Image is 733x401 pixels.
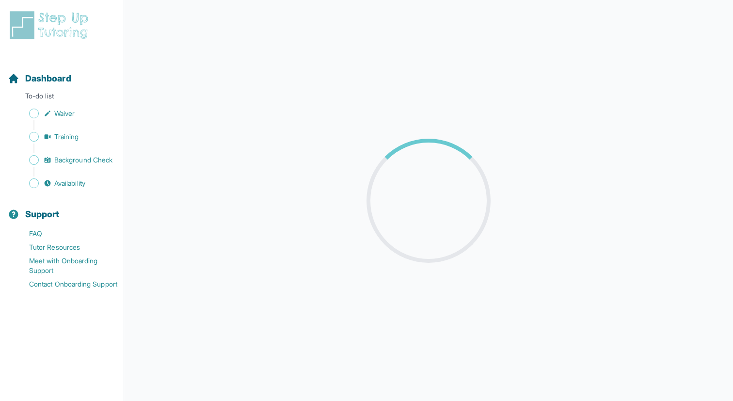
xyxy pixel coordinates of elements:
span: Training [54,132,79,142]
p: To-do list [4,91,120,105]
a: Background Check [8,153,124,167]
a: Availability [8,176,124,190]
a: Training [8,130,124,144]
span: Availability [54,178,85,188]
a: Dashboard [8,72,71,85]
span: Background Check [54,155,112,165]
span: Dashboard [25,72,71,85]
a: FAQ [8,227,124,241]
a: Meet with Onboarding Support [8,254,124,277]
span: Support [25,208,60,221]
button: Dashboard [4,56,120,89]
button: Support [4,192,120,225]
a: Contact Onboarding Support [8,277,124,291]
span: Waiver [54,109,75,118]
img: logo [8,10,94,41]
a: Waiver [8,107,124,120]
a: Tutor Resources [8,241,124,254]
